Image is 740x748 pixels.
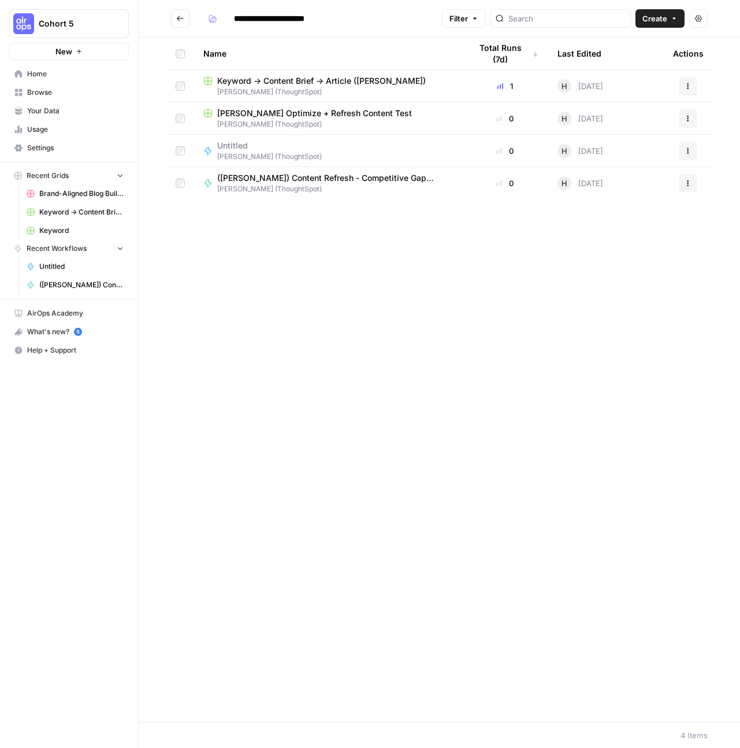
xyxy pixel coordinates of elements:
[55,46,72,57] span: New
[9,43,129,60] button: New
[9,102,129,120] a: Your Data
[217,184,452,194] span: [PERSON_NAME] (ThoughtSpot)
[557,79,603,93] div: [DATE]
[74,328,82,336] a: 5
[9,65,129,83] a: Home
[10,323,128,340] div: What's new?
[9,167,129,184] button: Recent Grids
[9,323,129,341] button: What's new? 5
[449,13,468,24] span: Filter
[673,38,704,69] div: Actions
[442,9,486,28] button: Filter
[561,113,567,124] span: H
[203,108,452,129] a: [PERSON_NAME] Optimize + Refresh Content Test[PERSON_NAME] (ThoughtSpot)
[557,144,603,158] div: [DATE]
[203,75,452,97] a: Keyword -> Content Brief -> Article ([PERSON_NAME])[PERSON_NAME] (ThoughtSpot)
[39,225,124,236] span: Keyword
[9,304,129,323] a: AirOps Academy
[9,83,129,102] a: Browse
[217,108,412,119] span: [PERSON_NAME] Optimize + Refresh Content Test
[203,140,452,162] a: Untitled[PERSON_NAME] (ThoughtSpot)
[217,75,426,87] span: Keyword -> Content Brief -> Article ([PERSON_NAME])
[9,341,129,360] button: Help + Support
[27,243,87,254] span: Recent Workflows
[171,9,189,28] button: Go back
[471,113,539,124] div: 0
[27,308,124,319] span: AirOps Academy
[471,145,539,157] div: 0
[471,38,539,69] div: Total Runs (7d)
[557,112,603,125] div: [DATE]
[561,177,567,189] span: H
[39,188,124,199] span: Brand-Aligned Blog Builder ([PERSON_NAME])
[642,13,667,24] span: Create
[508,13,626,24] input: Search
[203,38,452,69] div: Name
[561,145,567,157] span: H
[203,87,452,97] span: [PERSON_NAME] (ThoughtSpot)
[471,80,539,92] div: 1
[13,13,34,34] img: Cohort 5 Logo
[635,9,685,28] button: Create
[9,9,129,38] button: Workspace: Cohort 5
[39,18,109,29] span: Cohort 5
[21,184,129,203] a: Brand-Aligned Blog Builder ([PERSON_NAME])
[27,143,124,153] span: Settings
[39,207,124,217] span: Keyword -> Content Brief -> Article ([PERSON_NAME])
[76,329,79,335] text: 5
[203,172,452,194] a: ([PERSON_NAME]) Content Refresh - Competitive Gap Analysis[PERSON_NAME] (ThoughtSpot)
[471,177,539,189] div: 0
[27,106,124,116] span: Your Data
[21,221,129,240] a: Keyword
[9,120,129,139] a: Usage
[27,345,124,356] span: Help + Support
[561,80,567,92] span: H
[39,261,124,272] span: Untitled
[27,87,124,98] span: Browse
[27,171,69,181] span: Recent Grids
[203,119,452,129] span: [PERSON_NAME] (ThoughtSpot)
[217,172,443,184] span: ([PERSON_NAME]) Content Refresh - Competitive Gap Analysis
[557,176,603,190] div: [DATE]
[27,69,124,79] span: Home
[21,276,129,294] a: ([PERSON_NAME]) Content Refresh - Competitive Gap Analysis
[680,730,708,741] div: 4 Items
[27,124,124,135] span: Usage
[39,280,124,290] span: ([PERSON_NAME]) Content Refresh - Competitive Gap Analysis
[21,203,129,221] a: Keyword -> Content Brief -> Article ([PERSON_NAME])
[217,140,313,151] span: Untitled
[217,151,322,162] span: [PERSON_NAME] (ThoughtSpot)
[9,240,129,257] button: Recent Workflows
[21,257,129,276] a: Untitled
[9,139,129,157] a: Settings
[557,38,601,69] div: Last Edited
